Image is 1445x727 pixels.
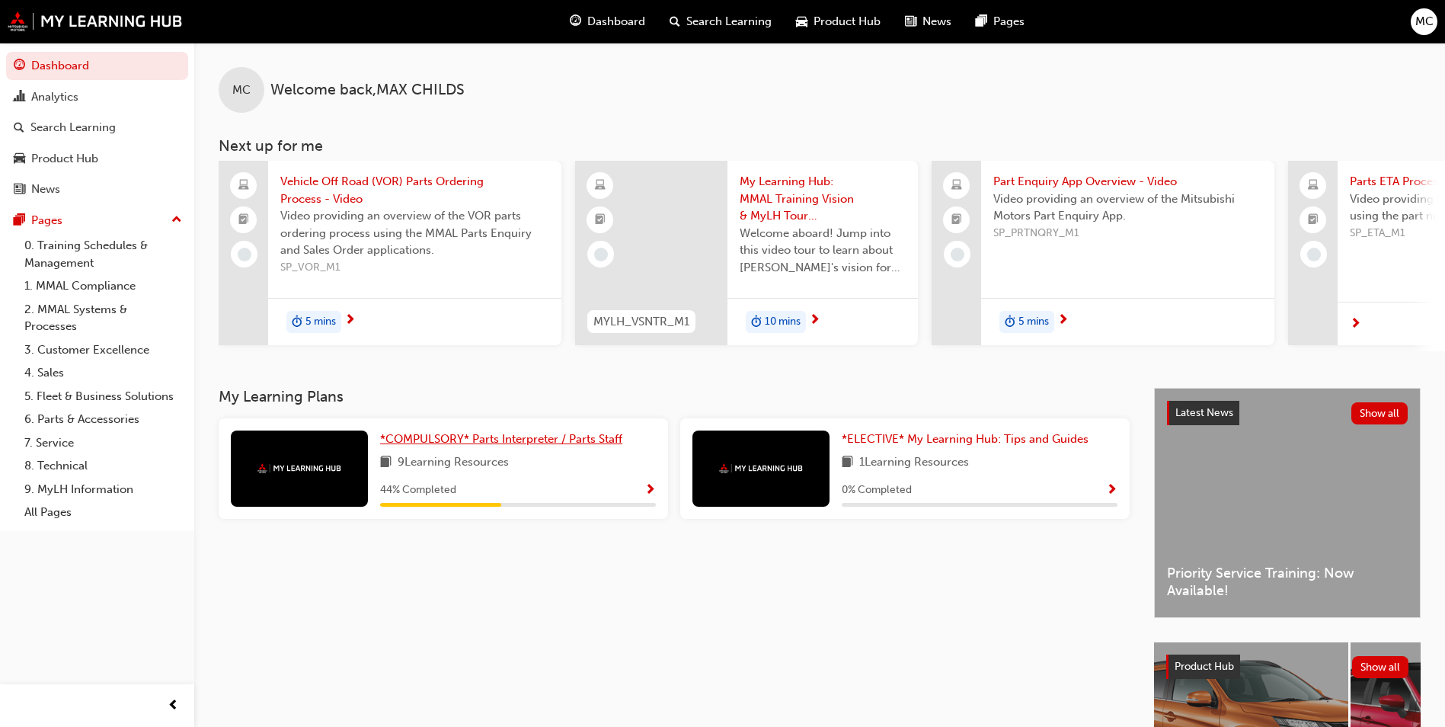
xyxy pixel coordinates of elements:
[922,13,951,30] span: News
[740,225,906,277] span: Welcome aboard! Jump into this video tour to learn about [PERSON_NAME]'s vision for your learning...
[951,248,964,261] span: learningRecordVerb_NONE-icon
[14,91,25,104] span: chart-icon
[1415,13,1434,30] span: MC
[594,248,608,261] span: learningRecordVerb_NONE-icon
[993,13,1025,30] span: Pages
[814,13,881,30] span: Product Hub
[1106,481,1117,500] button: Show Progress
[784,6,893,37] a: car-iconProduct Hub
[670,12,680,31] span: search-icon
[238,248,251,261] span: learningRecordVerb_NONE-icon
[30,119,116,136] div: Search Learning
[593,313,689,331] span: MYLH_VSNTR_M1
[219,161,561,345] a: Vehicle Off Road (VOR) Parts Ordering Process - VideoVideo providing an overview of the VOR parts...
[587,13,645,30] span: Dashboard
[951,176,962,196] span: laptop-icon
[686,13,772,30] span: Search Learning
[1352,656,1409,678] button: Show all
[292,312,302,332] span: duration-icon
[14,59,25,73] span: guage-icon
[1018,313,1049,331] span: 5 mins
[796,12,807,31] span: car-icon
[765,313,801,331] span: 10 mins
[238,176,249,196] span: laptop-icon
[31,150,98,168] div: Product Hub
[1005,312,1015,332] span: duration-icon
[18,361,188,385] a: 4. Sales
[964,6,1037,37] a: pages-iconPages
[993,191,1262,225] span: Video providing an overview of the Mitsubishi Motors Part Enquiry App.
[809,314,820,328] span: next-icon
[6,207,188,235] button: Pages
[171,210,182,230] span: up-icon
[270,82,465,99] span: Welcome back , MAX CHILDS
[380,482,456,499] span: 44 % Completed
[6,145,188,173] a: Product Hub
[14,183,25,197] span: news-icon
[18,408,188,431] a: 6. Parts & Accessories
[1167,565,1408,599] span: Priority Service Training: Now Available!
[238,210,249,230] span: booktick-icon
[1154,388,1421,618] a: Latest NewsShow allPriority Service Training: Now Available!
[842,482,912,499] span: 0 % Completed
[280,173,549,207] span: Vehicle Off Road (VOR) Parts Ordering Process - Video
[740,173,906,225] span: My Learning Hub: MMAL Training Vision & MyLH Tour (Elective)
[859,453,969,472] span: 1 Learning Resources
[8,11,183,31] img: mmal
[1167,401,1408,425] a: Latest NewsShow all
[1175,406,1233,419] span: Latest News
[305,313,336,331] span: 5 mins
[18,234,188,274] a: 0. Training Schedules & Management
[842,431,1095,448] a: *ELECTIVE* My Learning Hub: Tips and Guides
[1411,8,1437,35] button: MC
[719,463,803,473] img: mmal
[558,6,657,37] a: guage-iconDashboard
[842,432,1089,446] span: *ELECTIVE* My Learning Hub: Tips and Guides
[644,481,656,500] button: Show Progress
[993,173,1262,191] span: Part Enquiry App Overview - Video
[1308,210,1319,230] span: booktick-icon
[1175,660,1234,673] span: Product Hub
[644,484,656,498] span: Show Progress
[18,385,188,408] a: 5. Fleet & Business Solutions
[219,388,1130,405] h3: My Learning Plans
[905,12,916,31] span: news-icon
[6,175,188,203] a: News
[575,161,918,345] a: MYLH_VSNTR_M1My Learning Hub: MMAL Training Vision & MyLH Tour (Elective)Welcome aboard! Jump int...
[232,82,251,99] span: MC
[18,478,188,501] a: 9. MyLH Information
[380,453,392,472] span: book-icon
[18,274,188,298] a: 1. MMAL Compliance
[1350,318,1361,331] span: next-icon
[1351,402,1408,424] button: Show all
[344,314,356,328] span: next-icon
[31,181,60,198] div: News
[1057,314,1069,328] span: next-icon
[1106,484,1117,498] span: Show Progress
[893,6,964,37] a: news-iconNews
[380,431,628,448] a: *COMPULSORY* Parts Interpreter / Parts Staff
[976,12,987,31] span: pages-icon
[18,431,188,455] a: 7. Service
[595,176,606,196] span: learningResourceType_ELEARNING-icon
[18,298,188,338] a: 2. MMAL Systems & Processes
[18,501,188,524] a: All Pages
[570,12,581,31] span: guage-icon
[14,152,25,166] span: car-icon
[1308,176,1319,196] span: laptop-icon
[380,432,622,446] span: *COMPULSORY* Parts Interpreter / Parts Staff
[595,210,606,230] span: booktick-icon
[6,114,188,142] a: Search Learning
[280,207,549,259] span: Video providing an overview of the VOR parts ordering process using the MMAL Parts Enquiry and Sa...
[14,121,24,135] span: search-icon
[1307,248,1321,261] span: learningRecordVerb_NONE-icon
[280,259,549,277] span: SP_VOR_M1
[398,453,509,472] span: 9 Learning Resources
[6,49,188,207] button: DashboardAnalyticsSearch LearningProduct HubNews
[842,453,853,472] span: book-icon
[31,212,62,229] div: Pages
[14,214,25,228] span: pages-icon
[993,225,1262,242] span: SP_PRTNQRY_M1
